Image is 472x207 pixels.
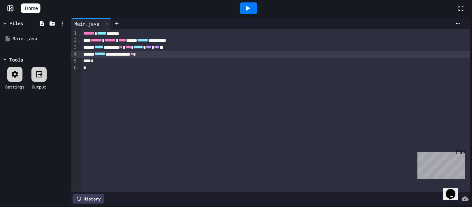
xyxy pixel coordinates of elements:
[32,84,46,90] div: Output
[415,149,465,179] iframe: chat widget
[71,44,78,51] div: 3
[71,30,78,37] div: 1
[71,18,111,29] div: Main.java
[9,20,23,27] div: Files
[73,194,104,204] div: History
[3,3,48,44] div: Chat with us now!Close
[71,37,78,44] div: 2
[71,20,103,27] div: Main.java
[9,56,23,63] div: Tools
[443,179,465,200] iframe: chat widget
[71,51,78,58] div: 4
[78,37,81,43] span: Fold line
[12,35,66,42] div: Main.java
[5,84,25,90] div: Settings
[71,58,78,65] div: 5
[25,5,38,12] span: Home
[78,30,81,36] span: Fold line
[71,65,78,72] div: 6
[21,3,40,13] a: Home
